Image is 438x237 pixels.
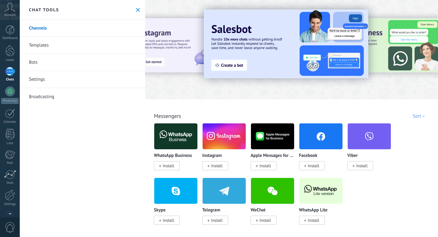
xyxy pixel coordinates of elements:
[299,178,347,232] div: WhatsApp Lite
[20,54,145,71] a: Bots
[154,208,165,213] p: Skype
[1,78,19,82] div: Chats
[251,208,266,213] p: WeChat
[204,9,368,78] img: Slide 2
[259,163,271,168] span: Install
[299,123,347,178] div: Facebook
[163,218,174,223] span: Install
[202,123,251,178] div: Instagram
[20,71,145,88] a: Settings
[347,153,358,158] p: Viber
[20,37,145,54] a: Templates
[1,181,19,185] div: Stats
[154,176,197,206] img: skype.png
[4,13,16,17] span: Account
[348,122,391,151] img: viber.png
[202,208,220,213] p: Telegram
[211,218,223,223] span: Install
[20,88,145,105] a: Broadcasting
[29,7,59,12] h2: Chat tools
[1,98,19,104] div: WhatsApp
[154,123,202,178] div: WhatsApp Business
[1,58,19,62] div: Leads
[347,123,396,178] div: Viber
[203,176,246,206] img: telegram.png
[299,153,317,158] p: Facebook
[154,122,197,151] img: logo_main.png
[20,20,145,37] a: Channels
[202,153,222,158] p: Instagram
[299,122,342,151] img: facebook.png
[299,176,342,206] img: logo_main.png
[1,36,19,40] div: Dashboard
[251,123,299,178] div: Apple Messages for Business
[251,176,294,206] img: wechat.png
[413,113,427,119] div: Sort
[299,208,328,213] p: WhatsApp Lite
[308,218,319,223] span: Install
[202,178,251,232] div: Telegram
[356,163,368,168] span: Install
[1,202,19,206] div: Settings
[259,218,271,223] span: Install
[1,120,19,124] div: Calendar
[1,141,19,145] div: Lists
[1,161,19,165] div: Mail
[163,163,174,168] span: Install
[203,122,246,151] img: instagram.png
[308,163,319,168] span: Install
[251,178,299,232] div: WeChat
[211,163,223,168] span: Install
[154,178,202,232] div: Skype
[132,18,262,73] img: Slide 1
[251,122,294,151] img: logo_main.png
[154,153,192,158] p: WhatsApp Business
[251,153,294,158] p: Apple Messages for Business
